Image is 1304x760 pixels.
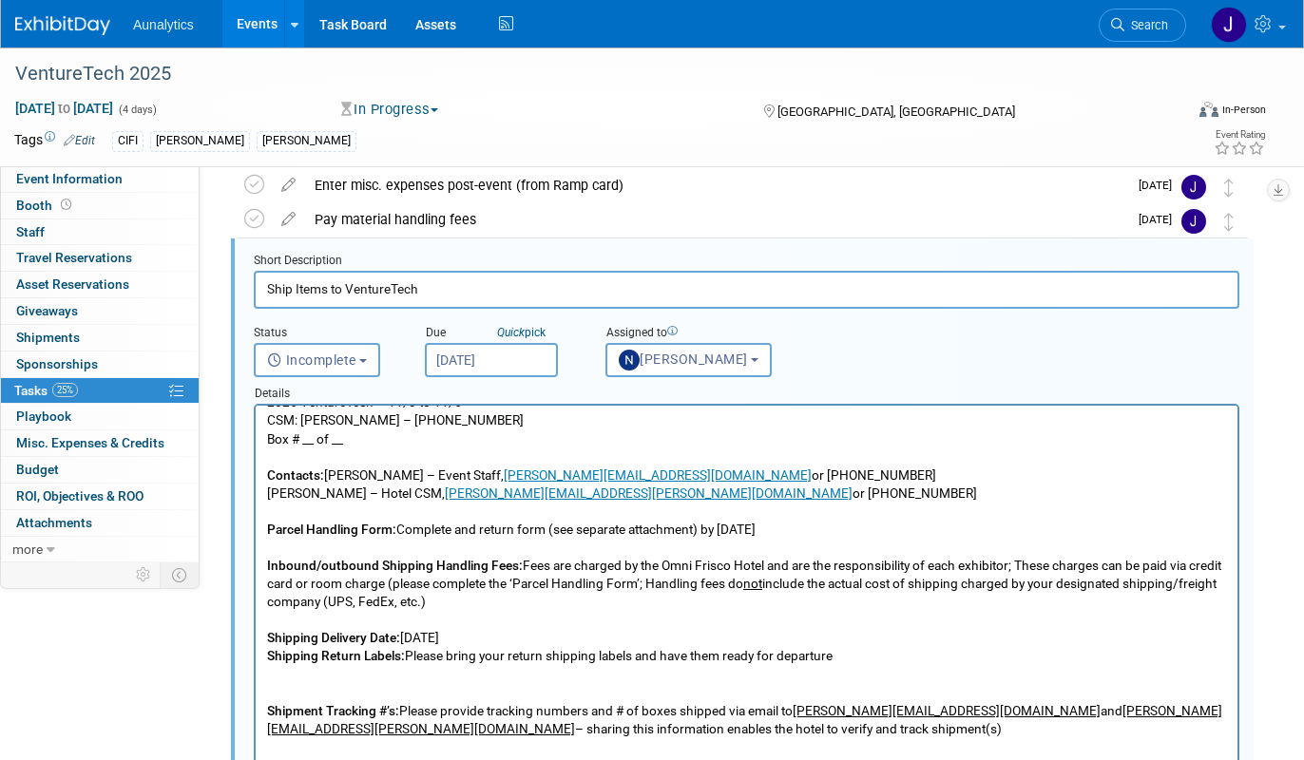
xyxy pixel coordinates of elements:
[87,405,971,423] li: Tablecloth
[11,62,68,77] b: Contacts:
[16,198,75,213] span: Booth
[16,303,78,318] span: Giveaways
[1,298,199,324] a: Giveaways
[117,104,157,116] span: (4 days)
[11,296,971,332] p: Please provide tracking numbers and # of boxes shipped via email to and – sharing this informatio...
[425,343,558,377] input: Due Date
[1124,18,1168,32] span: Search
[267,352,356,368] span: Incomplete
[1,166,199,192] a: Event Information
[161,562,200,587] td: Toggle Event Tabs
[14,100,114,117] span: [DATE] [DATE]
[425,325,577,343] div: Due
[87,459,971,477] li: Business card display holders
[112,131,144,151] div: CIFI
[11,223,971,241] p: [DATE]
[1,404,199,429] a: Playbook
[1,484,199,509] a: ROI, Objectives & ROO
[11,116,141,131] b: Parcel Handling Form:
[16,224,45,239] span: Staff
[1224,213,1234,231] i: Move task
[248,62,556,77] a: [PERSON_NAME][EMAIL_ADDRESS][DOMAIN_NAME]
[11,241,971,259] p: Please bring your return shipping labels and have them ready for departure
[14,383,78,398] span: Tasks
[52,383,78,397] span: 25%
[335,100,446,120] button: In Progress
[777,104,1015,119] span: [GEOGRAPHIC_DATA], [GEOGRAPHIC_DATA]
[127,562,161,587] td: Personalize Event Tab Strip
[1082,99,1267,127] div: Event Format
[1221,103,1266,117] div: In-Person
[1,325,199,351] a: Shipments
[605,325,831,343] div: Assigned to
[1139,213,1181,226] span: [DATE]
[16,408,71,424] span: Playbook
[87,423,971,441] li: Golf game/putter/balls
[1,430,199,456] a: Misc. Expenses & Credits
[87,478,971,496] li: Flyer display stand
[1199,102,1218,117] img: Format-Inperson.png
[55,101,73,116] span: to
[16,515,92,530] span: Attachments
[16,356,98,371] span: Sponsorships
[272,177,305,194] a: edit
[1,510,199,536] a: Attachments
[254,325,396,343] div: Status
[1,272,199,297] a: Asset Reservations
[619,351,748,367] span: [PERSON_NAME]
[16,330,80,345] span: Shipments
[605,343,772,377] button: [PERSON_NAME]
[537,297,845,313] u: [PERSON_NAME][EMAIL_ADDRESS][DOMAIN_NAME]
[11,297,144,313] b: Shipment Tracking #’s:
[1,457,199,483] a: Budget
[1,537,199,562] a: more
[305,203,1127,236] div: Pay material handling fees
[272,211,305,228] a: edit
[87,387,971,405] li: 2 large pull-up Banners – Aunalytics (General), Financial Institution Use Cases
[1181,175,1206,199] img: Julie Grisanti-Cieslak
[11,224,144,239] b: Shipping Delivery Date:
[16,171,123,186] span: Event Information
[11,115,971,133] p: Complete and return form (see separate attachment) by [DATE]
[16,462,59,477] span: Budget
[11,297,967,331] u: [PERSON_NAME][EMAIL_ADDRESS][PERSON_NAME][DOMAIN_NAME]
[14,130,95,152] td: Tags
[16,250,132,265] span: Travel Reservations
[1099,9,1186,42] a: Search
[1,219,199,245] a: Staff
[12,541,43,557] span: more
[49,370,121,385] b: Booth items
[254,271,1239,308] input: Name of task or a short description
[493,325,549,340] a: Quickpick
[57,198,75,212] span: Booth not reserved yet
[1224,179,1234,197] i: Move task
[15,16,110,35] img: ExhibitDay
[16,488,144,503] span: ROI, Objectives & ROO
[9,57,1160,91] div: VentureTech 2025
[254,343,380,377] button: Incomplete
[254,377,1239,404] div: Details
[189,80,597,95] a: [PERSON_NAME][EMAIL_ADDRESS][PERSON_NAME][DOMAIN_NAME]
[11,151,971,205] p: Fees are charged by the Omni Frisco Hotel and are the responsibility of each exhibitor; These cha...
[11,61,971,97] p: [PERSON_NAME] – Event Staff, or [PHONE_NUMBER] [PERSON_NAME] – Hotel CSM, or [PHONE_NUMBER]
[488,170,507,185] u: not
[1,193,199,218] a: Booth
[11,242,149,257] b: Shipping Return Labels:
[64,134,95,147] a: Edit
[87,441,971,459] li: Acrylic box to collect card
[11,152,267,167] b: Inbound/outbound Shipping Handling Fees:
[254,253,1239,271] div: Short Description
[1,378,199,404] a: Tasks25%
[1,351,199,377] a: Sponsorships
[1181,209,1206,234] img: Julie Grisanti-Cieslak
[150,131,250,151] div: [PERSON_NAME]
[1139,179,1181,192] span: [DATE]
[305,169,1127,201] div: Enter misc. expenses post-event (from Ramp card)
[257,131,356,151] div: [PERSON_NAME]
[16,276,129,292] span: Asset Reservations
[16,435,164,450] span: Misc. Expenses & Credits
[133,17,194,32] span: Aunalytics
[497,326,525,339] i: Quick
[1,245,199,271] a: Travel Reservations
[1211,7,1247,43] img: Julie Grisanti-Cieslak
